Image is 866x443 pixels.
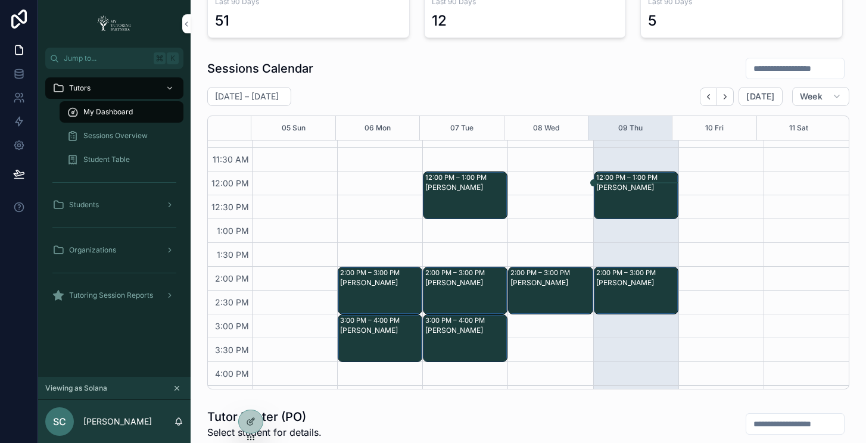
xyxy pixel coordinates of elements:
[94,14,135,33] img: App logo
[432,11,447,30] div: 12
[789,116,808,140] button: 11 Sat
[212,321,252,331] span: 3:00 PM
[83,107,133,117] span: My Dashboard
[210,154,252,164] span: 11:30 AM
[60,149,183,170] a: Student Table
[510,268,573,277] div: 2:00 PM – 3:00 PM
[594,172,678,219] div: 12:00 PM – 1:00 PM[PERSON_NAME]
[425,326,506,335] div: [PERSON_NAME]
[423,172,507,219] div: 12:00 PM – 1:00 PM[PERSON_NAME]
[212,297,252,307] span: 2:30 PM
[69,83,91,93] span: Tutors
[618,116,643,140] button: 09 Thu
[45,285,183,306] a: Tutoring Session Reports
[594,267,678,314] div: 2:00 PM – 3:00 PM[PERSON_NAME]
[509,267,592,314] div: 2:00 PM – 3:00 PM[PERSON_NAME]
[207,408,322,425] h1: Tutor Roster (PO)
[215,11,229,30] div: 51
[338,267,422,314] div: 2:00 PM – 3:00 PM[PERSON_NAME]
[212,273,252,283] span: 2:00 PM
[207,425,322,439] span: Select student for details.
[38,69,191,322] div: scrollable content
[45,383,107,393] span: Viewing as Solana
[45,239,183,261] a: Organizations
[533,116,559,140] button: 08 Wed
[60,101,183,123] a: My Dashboard
[208,178,252,188] span: 12:00 PM
[596,183,677,192] div: [PERSON_NAME]
[510,278,591,288] div: [PERSON_NAME]
[45,48,183,69] button: Jump to...K
[64,54,149,63] span: Jump to...
[168,54,177,63] span: K
[340,326,421,335] div: [PERSON_NAME]
[425,316,488,325] div: 3:00 PM – 4:00 PM
[83,416,152,428] p: [PERSON_NAME]
[425,183,506,192] div: [PERSON_NAME]
[596,173,661,182] div: 12:00 PM – 1:00 PM
[739,87,782,106] button: [DATE]
[69,245,116,255] span: Organizations
[83,131,148,141] span: Sessions Overview
[207,60,313,77] h1: Sessions Calendar
[423,315,507,361] div: 3:00 PM – 4:00 PM[PERSON_NAME]
[215,91,279,102] h2: [DATE] – [DATE]
[425,278,506,288] div: [PERSON_NAME]
[53,414,66,429] span: SC
[208,202,252,212] span: 12:30 PM
[746,91,774,102] span: [DATE]
[705,116,724,140] button: 10 Fri
[212,345,252,355] span: 3:30 PM
[212,369,252,379] span: 4:00 PM
[648,11,656,30] div: 5
[83,155,130,164] span: Student Table
[717,88,734,106] button: Next
[450,116,474,140] button: 07 Tue
[60,125,183,146] a: Sessions Overview
[338,315,422,361] div: 3:00 PM – 4:00 PM[PERSON_NAME]
[282,116,306,140] button: 05 Sun
[423,267,507,314] div: 2:00 PM – 3:00 PM[PERSON_NAME]
[340,316,403,325] div: 3:00 PM – 4:00 PM
[365,116,391,140] button: 06 Mon
[340,268,403,277] div: 2:00 PM – 3:00 PM
[340,278,421,288] div: [PERSON_NAME]
[596,278,677,288] div: [PERSON_NAME]
[425,173,490,182] div: 12:00 PM – 1:00 PM
[45,77,183,99] a: Tutors
[69,291,153,300] span: Tutoring Session Reports
[210,130,252,141] span: 11:00 AM
[700,88,717,106] button: Back
[425,268,488,277] div: 2:00 PM – 3:00 PM
[69,200,99,210] span: Students
[45,194,183,216] a: Students
[214,226,252,236] span: 1:00 PM
[800,91,823,102] span: Week
[792,87,849,106] button: Week
[596,268,659,277] div: 2:00 PM – 3:00 PM
[214,249,252,260] span: 1:30 PM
